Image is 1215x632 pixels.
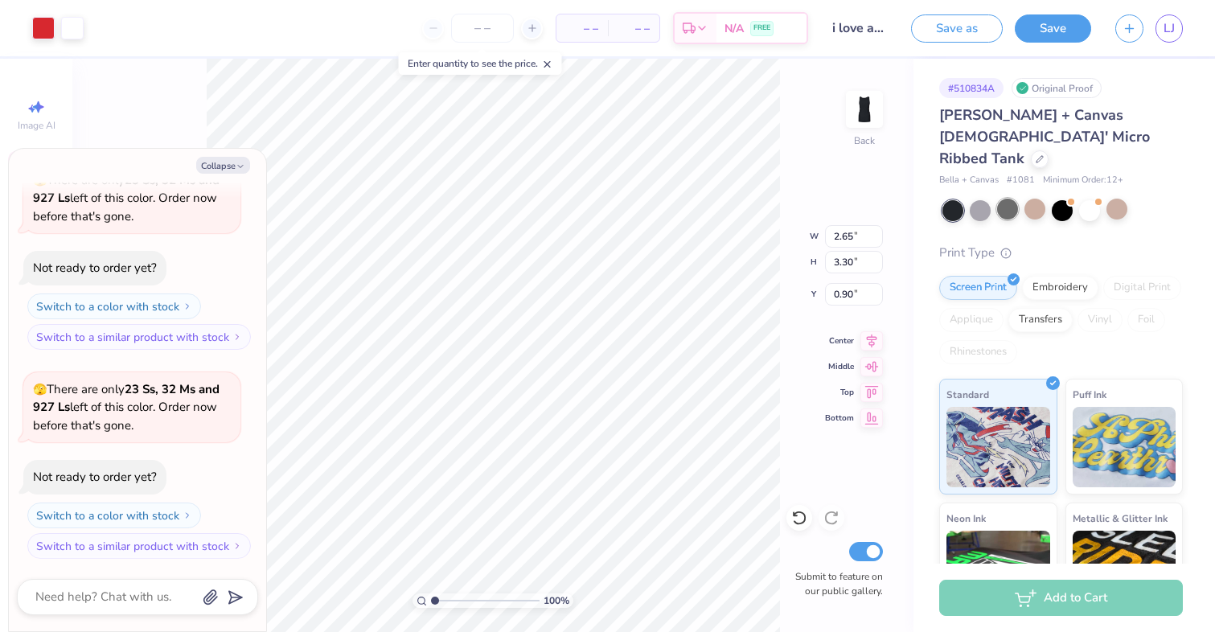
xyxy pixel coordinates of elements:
[1073,407,1176,487] img: Puff Ink
[33,172,220,224] span: There are only left of this color. Order now before that's gone.
[33,173,47,188] span: 🫣
[939,78,1004,98] div: # 510834A
[939,308,1004,332] div: Applique
[232,541,242,551] img: Switch to a similar product with stock
[1103,276,1181,300] div: Digital Print
[18,119,55,132] span: Image AI
[825,335,854,347] span: Center
[1073,386,1106,403] span: Puff Ink
[946,386,989,403] span: Standard
[33,382,47,397] span: 🫣
[1155,14,1183,43] a: LJ
[939,174,999,187] span: Bella + Canvas
[939,340,1017,364] div: Rhinestones
[1077,308,1123,332] div: Vinyl
[27,324,251,350] button: Switch to a similar product with stock
[820,12,899,44] input: Untitled Design
[946,510,986,527] span: Neon Ink
[939,244,1183,262] div: Print Type
[1127,308,1165,332] div: Foil
[825,361,854,372] span: Middle
[825,412,854,424] span: Bottom
[451,14,514,43] input: – –
[33,260,157,276] div: Not ready to order yet?
[27,533,251,559] button: Switch to a similar product with stock
[939,276,1017,300] div: Screen Print
[786,569,883,598] label: Submit to feature on our public gallery.
[196,157,250,174] button: Collapse
[183,511,192,520] img: Switch to a color with stock
[1022,276,1098,300] div: Embroidery
[618,20,650,37] span: – –
[27,503,201,528] button: Switch to a color with stock
[232,332,242,342] img: Switch to a similar product with stock
[939,105,1150,168] span: [PERSON_NAME] + Canvas [DEMOGRAPHIC_DATA]' Micro Ribbed Tank
[1043,174,1123,187] span: Minimum Order: 12 +
[911,14,1003,43] button: Save as
[183,302,192,311] img: Switch to a color with stock
[566,20,598,37] span: – –
[399,52,562,75] div: Enter quantity to see the price.
[33,469,157,485] div: Not ready to order yet?
[1073,531,1176,611] img: Metallic & Glitter Ink
[946,407,1050,487] img: Standard
[724,20,744,37] span: N/A
[946,531,1050,611] img: Neon Ink
[854,133,875,148] div: Back
[1015,14,1091,43] button: Save
[1008,308,1073,332] div: Transfers
[33,381,220,433] span: There are only left of this color. Order now before that's gone.
[1073,510,1168,527] span: Metallic & Glitter Ink
[27,293,201,319] button: Switch to a color with stock
[544,593,569,608] span: 100 %
[1164,19,1175,38] span: LJ
[1012,78,1102,98] div: Original Proof
[1007,174,1035,187] span: # 1081
[33,381,220,416] strong: 23 Ss, 32 Ms and 927 Ls
[753,23,770,34] span: FREE
[848,93,880,125] img: Back
[825,387,854,398] span: Top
